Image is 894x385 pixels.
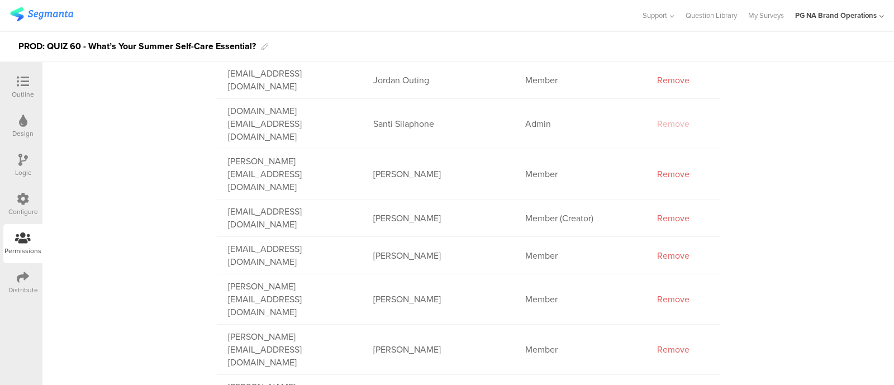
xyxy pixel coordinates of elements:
[8,207,38,217] div: Configure
[514,249,645,262] div: Member
[217,243,362,268] div: yadav.vy.3@pg.com
[645,343,701,356] div: Remove
[362,212,514,225] div: [PERSON_NAME]
[362,74,514,87] div: Jordan Outing
[514,293,645,306] div: Member
[217,104,362,143] div: silaphone.ss@pg.com
[12,129,34,139] div: Design
[645,74,701,87] div: Remove
[514,117,645,130] div: Admin
[217,205,362,231] div: kumar.h.7@pg.com
[645,212,701,225] div: Remove
[643,10,667,21] span: Support
[217,280,362,319] div: hernandez.dh@pg.com
[12,89,34,99] div: Outline
[4,246,41,256] div: Permissions
[362,293,514,306] div: [PERSON_NAME]
[514,74,645,87] div: Member
[217,67,362,93] div: outing.js@pg.com
[362,343,514,356] div: [PERSON_NAME]
[217,330,362,369] div: feigenbaum.rf@pg.com
[18,37,256,55] div: PROD: QUIZ 60 - What’s Your Summer Self-Care Essential?
[514,168,645,180] div: Member
[514,343,645,356] div: Member
[362,249,514,262] div: [PERSON_NAME]
[217,155,362,193] div: matthews.k.5@pg.com
[15,168,31,178] div: Logic
[645,293,701,306] div: Remove
[514,212,645,225] div: Member (Creator)
[645,249,701,262] div: Remove
[645,168,701,180] div: Remove
[795,10,877,21] div: PG NA Brand Operations
[362,168,514,180] div: [PERSON_NAME]
[362,117,514,130] div: Santi Silaphone
[8,285,38,295] div: Distribute
[10,7,73,21] img: segmanta logo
